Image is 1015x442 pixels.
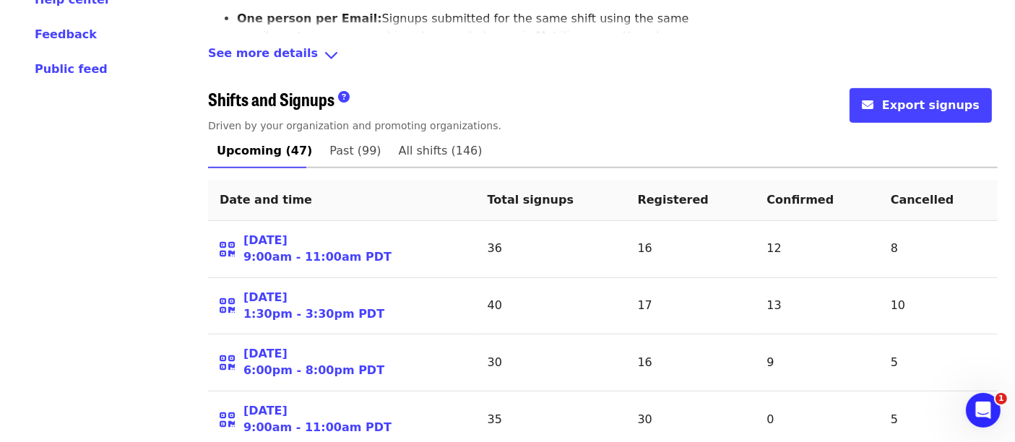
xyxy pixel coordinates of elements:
i: qrcode icon [220,409,235,430]
strong: One person per Email: [237,12,382,25]
li: Signups submitted for the same shift using the same email creates an error and is only recorded o... [237,10,714,97]
a: Upcoming (47) [208,134,321,168]
a: [DATE]9:00am - 11:00am PDT [243,233,392,266]
i: envelope icon [862,98,873,112]
a: [DATE]9:00am - 11:00am PDT [243,403,392,436]
span: See more details [208,45,318,66]
td: 9 [755,334,878,391]
a: [DATE]1:30pm - 3:30pm PDT [243,290,384,323]
iframe: Intercom live chat [966,393,1001,428]
i: qrcode icon [220,295,235,316]
span: Total signups [488,193,574,207]
button: envelope iconExport signups [850,88,992,123]
button: Feedback [35,26,97,43]
td: 12 [755,221,878,278]
a: qrcode icon [220,250,243,264]
i: qrcode icon [220,352,235,373]
td: 17 [626,278,756,335]
span: Shifts and Signups [208,86,334,111]
span: Past (99) [329,141,381,161]
span: View QR Code for Self Check-in Page [220,307,243,321]
td: 40 [476,278,626,335]
td: 10 [879,278,998,335]
a: Public feed [35,61,173,78]
span: Public feed [35,62,108,76]
a: qrcode icon [220,363,243,377]
a: Past (99) [321,134,389,168]
td: 13 [755,278,878,335]
span: Cancelled [891,193,954,207]
td: 16 [626,334,756,391]
i: question-circle icon [338,90,350,104]
span: View QR Code for Self Check-in Page [220,420,243,434]
span: View QR Code for Self Check-in Page [220,250,243,264]
td: 16 [626,221,756,278]
a: [DATE]6:00pm - 8:00pm PDT [243,346,384,379]
a: qrcode icon [220,307,243,321]
td: 30 [476,334,626,391]
span: Registered [638,193,709,207]
i: angle-down icon [324,45,339,66]
span: View QR Code for Self Check-in Page [220,363,243,377]
span: All shifts (146) [399,141,483,161]
span: Upcoming (47) [217,141,312,161]
div: See more detailsangle-down icon [208,45,998,66]
span: 1 [995,393,1007,404]
span: Date and time [220,193,312,207]
i: qrcode icon [220,239,235,260]
td: 5 [879,334,998,391]
a: qrcode icon [220,420,243,434]
td: 8 [879,221,998,278]
span: Confirmed [766,193,834,207]
a: All shifts (146) [390,134,491,168]
span: Driven by your organization and promoting organizations. [208,120,501,131]
td: 36 [476,221,626,278]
